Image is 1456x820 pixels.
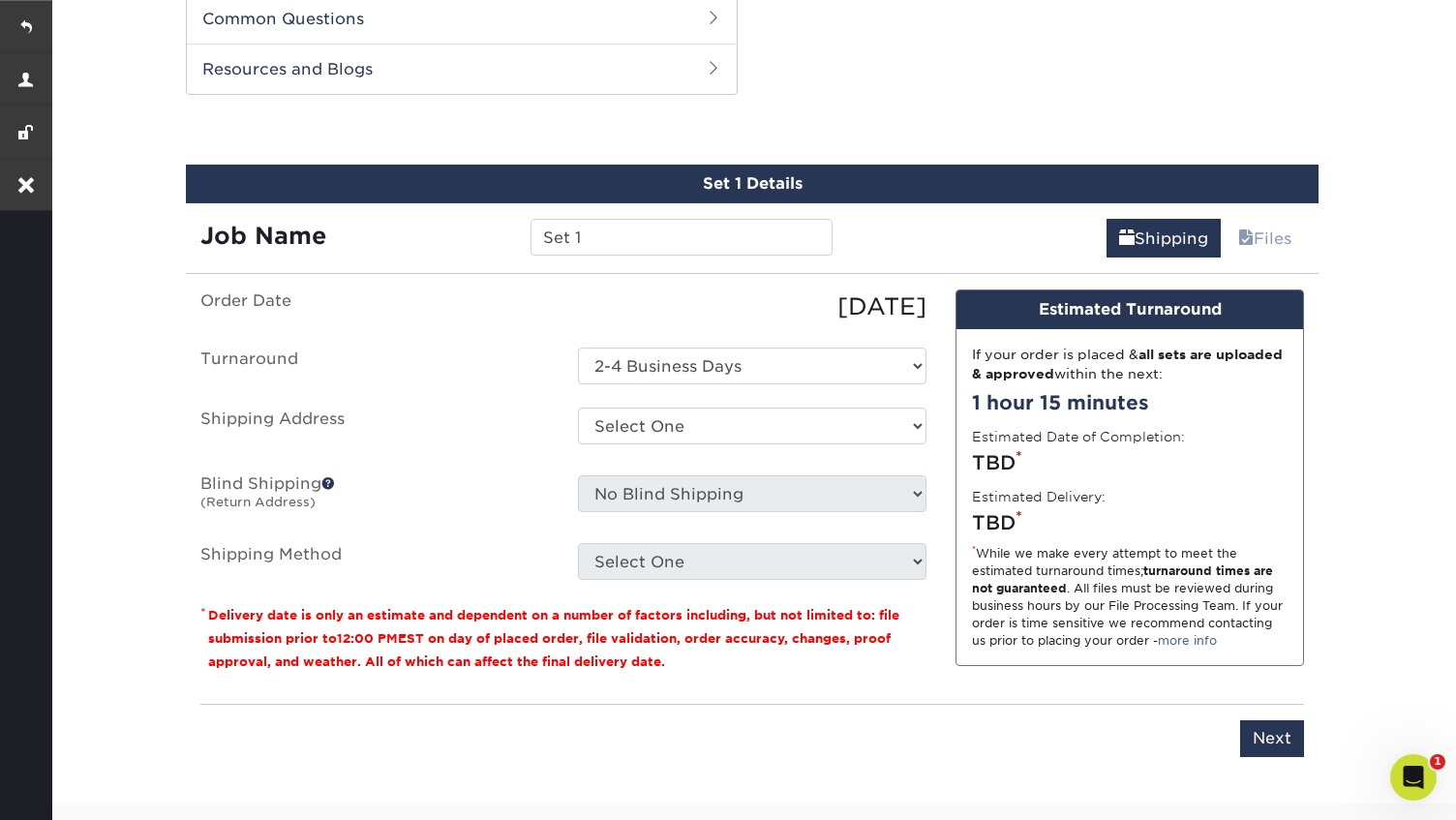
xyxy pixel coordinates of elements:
input: Enter a job name [531,219,832,256]
iframe: Intercom live chat [1390,754,1437,801]
label: Turnaround [186,348,563,384]
label: Estimated Delivery: [972,487,1106,506]
label: Order Date [186,289,563,324]
div: While we make every attempt to meet the estimated turnaround times; . All files must be reviewed ... [972,545,1288,650]
span: 12:00 PM [337,631,398,646]
small: Delivery date is only an estimate and dependent on a number of factors including, but not limited... [208,608,899,669]
iframe: Google Customer Reviews [5,761,165,813]
input: Next [1240,720,1304,757]
div: 1 hour 15 minutes [972,388,1288,417]
a: Files [1226,219,1304,258]
span: shipping [1119,229,1135,248]
small: (Return Address) [200,495,316,509]
div: If your order is placed & within the next: [972,345,1288,384]
div: [DATE] [563,289,941,324]
strong: Job Name [200,222,326,250]
h2: Resources and Blogs [187,44,737,94]
label: Estimated Date of Completion: [972,427,1185,446]
div: TBD [972,508,1288,537]
div: TBD [972,448,1288,477]
label: Blind Shipping [186,475,563,520]
span: files [1238,229,1254,248]
strong: turnaround times are not guaranteed [972,563,1273,595]
a: Shipping [1107,219,1221,258]
label: Shipping Method [186,543,563,580]
a: more info [1158,633,1217,648]
span: 1 [1430,754,1445,770]
div: Estimated Turnaround [956,290,1303,329]
label: Shipping Address [186,408,563,452]
div: Set 1 Details [186,165,1319,203]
